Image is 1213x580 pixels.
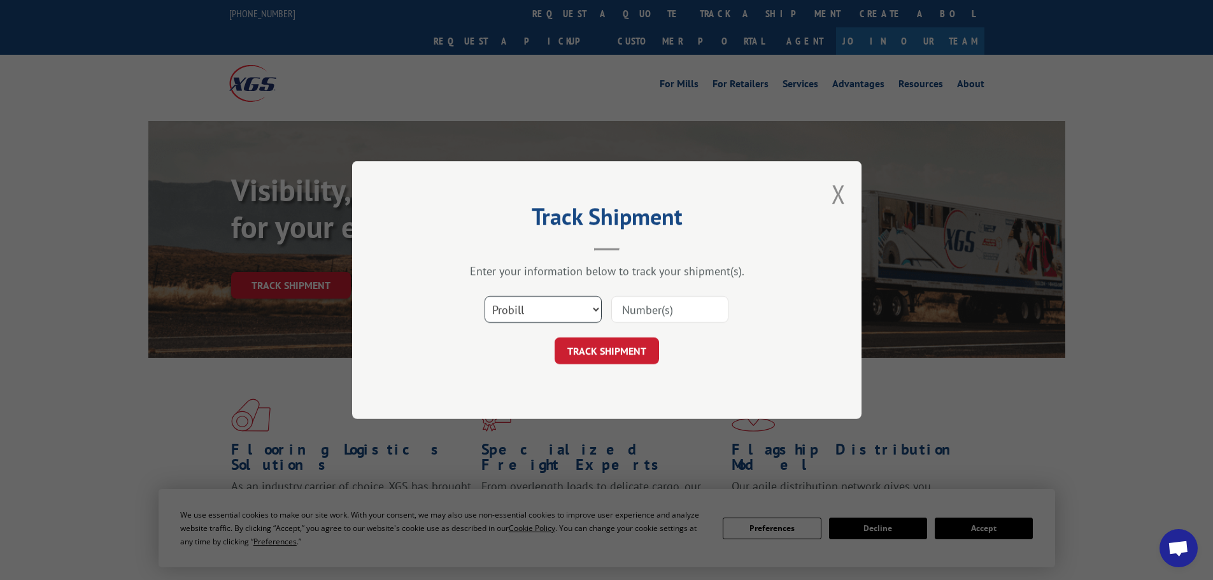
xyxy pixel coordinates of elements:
[416,264,798,278] div: Enter your information below to track your shipment(s).
[832,177,846,211] button: Close modal
[1160,529,1198,567] div: Open chat
[555,337,659,364] button: TRACK SHIPMENT
[416,208,798,232] h2: Track Shipment
[611,296,728,323] input: Number(s)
